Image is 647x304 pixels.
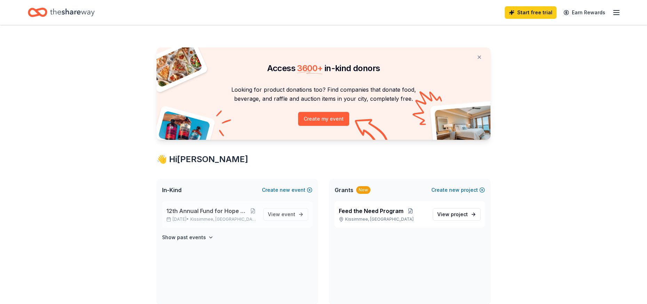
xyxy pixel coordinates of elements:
button: Create my event [298,112,349,126]
div: 👋 Hi [PERSON_NAME] [157,154,490,165]
div: New [356,186,370,194]
img: Curvy arrow [355,119,390,145]
button: Createnewproject [431,186,485,194]
span: 3600 + [297,63,322,73]
span: In-Kind [162,186,182,194]
a: View project [433,208,481,221]
a: Home [28,4,95,21]
img: Pizza [149,43,203,88]
span: new [449,186,460,194]
h4: Show past events [162,233,206,242]
button: Show past events [162,233,214,242]
span: Access in-kind donors [267,63,380,73]
span: View [268,210,295,219]
p: [DATE] • [166,216,258,222]
span: 12th Annual Fund for Hope Gala Fundraiser [166,207,248,215]
button: Createnewevent [262,186,312,194]
span: project [451,211,468,217]
p: Looking for product donations too? Find companies that donate food, beverage, and raffle and auct... [165,85,482,104]
span: new [280,186,290,194]
p: Kissimmee, [GEOGRAPHIC_DATA] [339,216,427,222]
span: event [281,211,295,217]
span: Kissimmee, [GEOGRAPHIC_DATA] [190,216,258,222]
span: Feed the Need Program [339,207,404,215]
a: Earn Rewards [559,6,609,19]
a: Start free trial [505,6,557,19]
a: View event [263,208,308,221]
span: View [437,210,468,219]
span: Grants [335,186,353,194]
